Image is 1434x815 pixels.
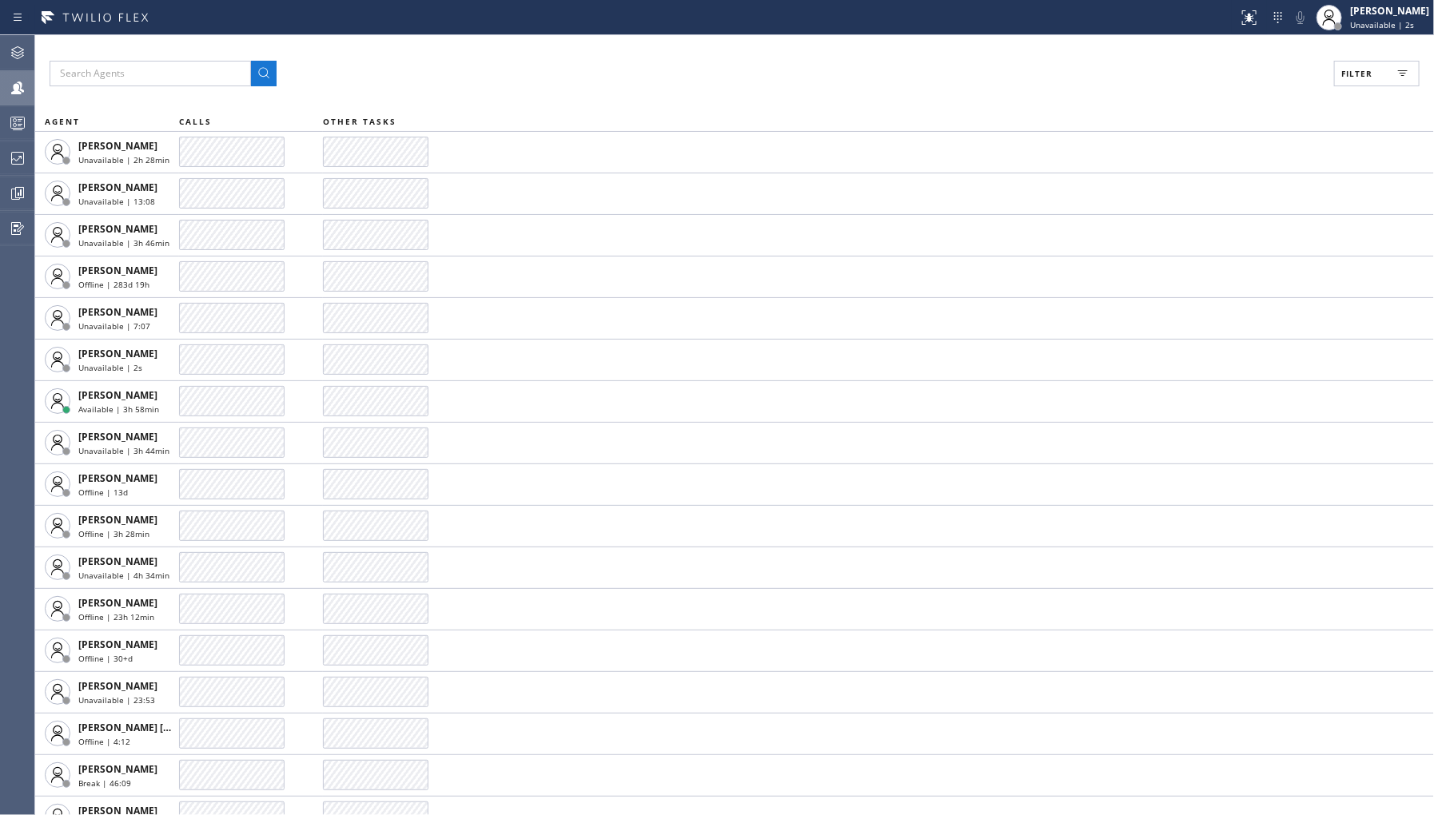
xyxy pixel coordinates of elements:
[1350,4,1429,18] div: [PERSON_NAME]
[78,139,157,153] span: [PERSON_NAME]
[1341,68,1372,79] span: Filter
[1334,61,1420,86] button: Filter
[1350,19,1414,30] span: Unavailable | 2s
[45,116,80,127] span: AGENT
[78,596,157,610] span: [PERSON_NAME]
[78,388,157,402] span: [PERSON_NAME]
[78,638,157,651] span: [PERSON_NAME]
[78,487,128,498] span: Offline | 13d
[78,762,157,776] span: [PERSON_NAME]
[78,404,159,415] span: Available | 3h 58min
[50,61,251,86] input: Search Agents
[78,181,157,194] span: [PERSON_NAME]
[78,777,131,789] span: Break | 46:09
[78,555,157,568] span: [PERSON_NAME]
[78,362,142,373] span: Unavailable | 2s
[78,347,157,360] span: [PERSON_NAME]
[78,154,169,165] span: Unavailable | 2h 28min
[78,279,149,290] span: Offline | 283d 19h
[78,528,149,539] span: Offline | 3h 28min
[78,611,154,622] span: Offline | 23h 12min
[78,445,169,456] span: Unavailable | 3h 44min
[78,237,169,248] span: Unavailable | 3h 46min
[78,430,157,443] span: [PERSON_NAME]
[78,222,157,236] span: [PERSON_NAME]
[78,736,130,747] span: Offline | 4:12
[179,116,212,127] span: CALLS
[78,513,157,527] span: [PERSON_NAME]
[78,305,157,319] span: [PERSON_NAME]
[78,653,133,664] span: Offline | 30+d
[78,694,155,706] span: Unavailable | 23:53
[78,471,157,485] span: [PERSON_NAME]
[78,320,150,332] span: Unavailable | 7:07
[78,721,239,734] span: [PERSON_NAME] [PERSON_NAME]
[78,679,157,693] span: [PERSON_NAME]
[78,196,155,207] span: Unavailable | 13:08
[323,116,396,127] span: OTHER TASKS
[78,264,157,277] span: [PERSON_NAME]
[78,570,169,581] span: Unavailable | 4h 34min
[1289,6,1312,29] button: Mute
